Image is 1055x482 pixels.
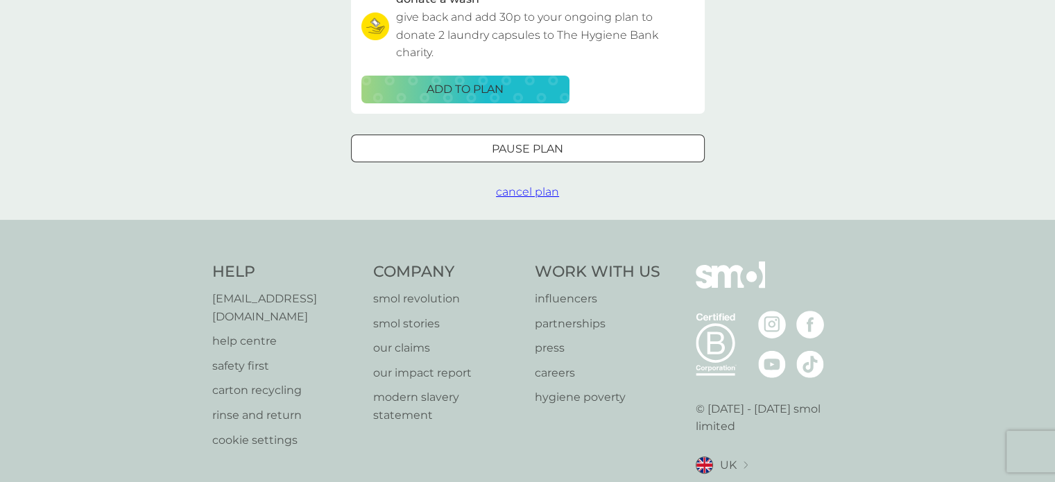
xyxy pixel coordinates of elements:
h4: Help [212,261,360,283]
img: smol [696,261,765,309]
a: carton recycling [212,381,360,399]
a: partnerships [535,315,660,333]
button: Pause plan [351,135,705,162]
a: careers [535,364,660,382]
p: give back and add 30p to your ongoing plan to donate 2 laundry capsules to The Hygiene Bank charity. [396,8,694,62]
a: cookie settings [212,431,360,449]
a: rinse and return [212,406,360,424]
h4: Work With Us [535,261,660,283]
button: cancel plan [496,183,559,201]
img: select a new location [744,461,748,469]
h4: Company [373,261,521,283]
p: © [DATE] - [DATE] smol limited [696,400,843,436]
img: visit the smol Instagram page [758,311,786,338]
a: hygiene poverty [535,388,660,406]
a: press [535,339,660,357]
a: [EMAIL_ADDRESS][DOMAIN_NAME] [212,290,360,325]
img: UK flag [696,456,713,474]
span: UK [720,456,737,474]
a: safety first [212,357,360,375]
img: visit the smol Youtube page [758,350,786,378]
button: ADD TO PLAN [361,76,569,103]
a: smol stories [373,315,521,333]
a: our impact report [373,364,521,382]
p: ADD TO PLAN [427,80,504,98]
a: smol revolution [373,290,521,308]
a: modern slavery statement [373,388,521,424]
p: Pause plan [492,140,563,158]
a: help centre [212,332,360,350]
span: cancel plan [496,185,559,198]
img: visit the smol Facebook page [796,311,824,338]
a: our claims [373,339,521,357]
img: visit the smol Tiktok page [796,350,824,378]
a: influencers [535,290,660,308]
